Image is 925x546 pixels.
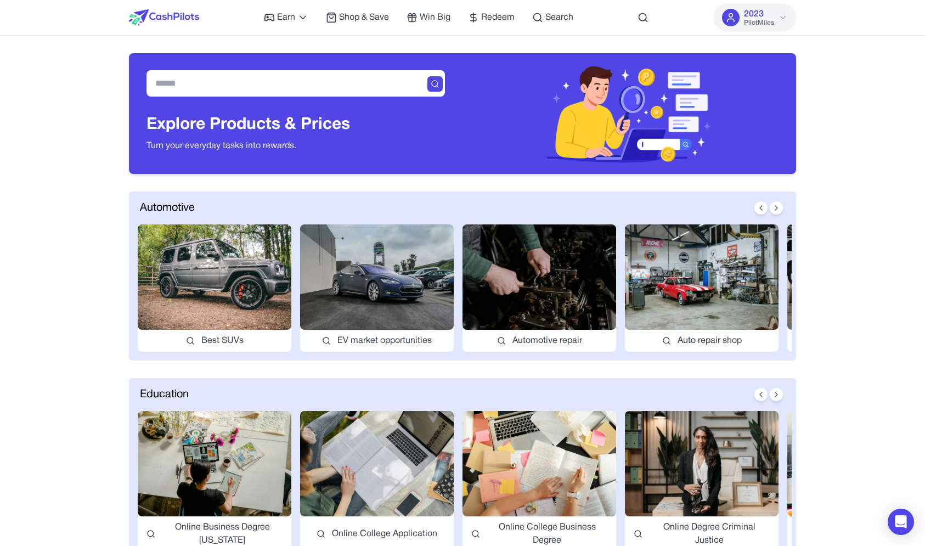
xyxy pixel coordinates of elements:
span: Shop & Save [339,11,389,24]
a: Earn [264,11,308,24]
img: Header decoration [545,53,714,174]
span: EV market opportunities [337,334,432,347]
a: Redeem [468,11,515,24]
a: Shop & Save [326,11,389,24]
span: Online College Application [332,527,437,541]
span: Automotive repair [512,334,582,347]
button: 2023PilotMiles [713,3,796,32]
a: Search [532,11,573,24]
div: Open Intercom Messenger [888,509,914,535]
span: Education [140,387,189,402]
span: 2023 [744,8,764,21]
span: Auto repair shop [678,334,742,347]
span: Earn [277,11,295,24]
p: Turn your everyday tasks into rewards. [146,139,350,153]
h3: Explore Products & Prices [146,115,350,135]
span: PilotMiles [744,19,774,27]
span: Redeem [481,11,515,24]
span: Best SUVs [201,334,244,347]
span: Automotive [140,200,195,216]
a: Win Big [407,11,450,24]
span: Search [545,11,573,24]
img: CashPilots Logo [129,9,199,26]
span: Win Big [420,11,450,24]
